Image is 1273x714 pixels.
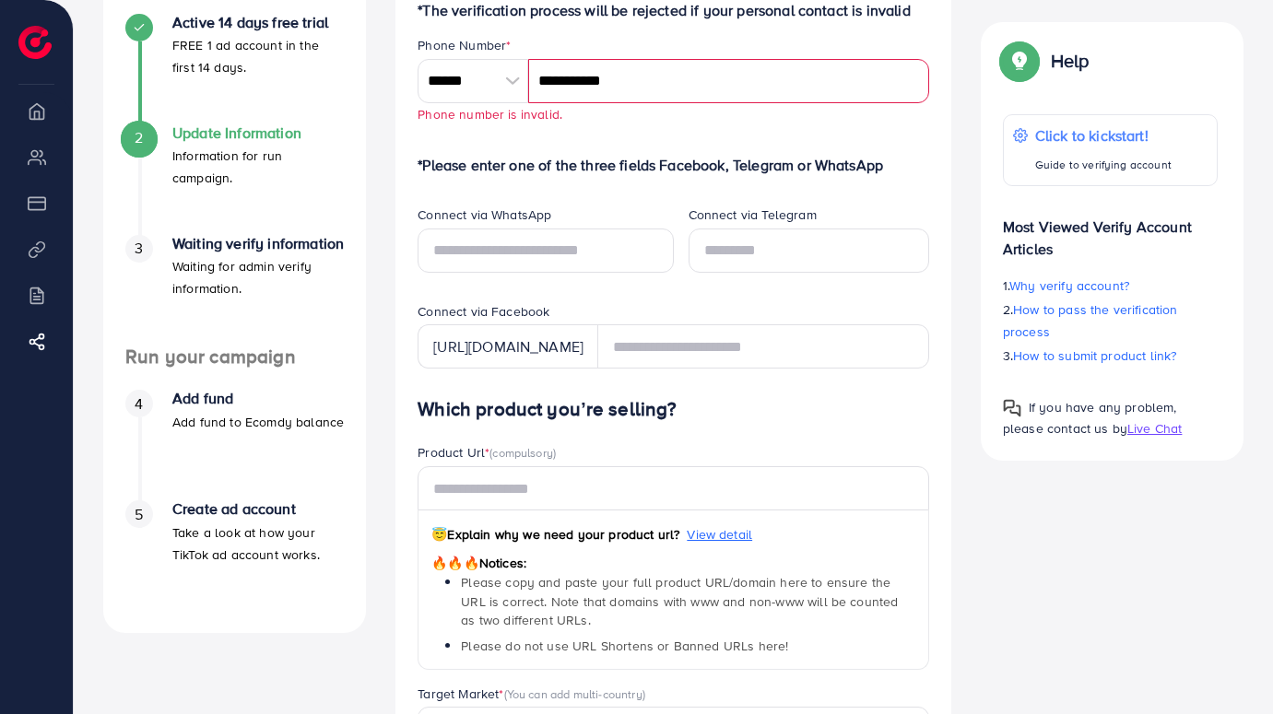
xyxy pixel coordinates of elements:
p: 3. [1003,345,1218,367]
p: 1. [1003,275,1218,297]
span: If you have any problem, please contact us by [1003,398,1177,438]
li: Add fund [103,390,366,500]
p: Information for run campaign. [172,145,344,189]
span: Please do not use URL Shortens or Banned URLs here! [461,637,788,655]
li: Create ad account [103,500,366,611]
span: How to pass the verification process [1003,300,1178,341]
p: *Please enter one of the three fields Facebook, Telegram or WhatsApp [418,154,929,176]
span: How to submit product link? [1013,346,1176,365]
span: View detail [687,525,752,544]
p: Add fund to Ecomdy balance [172,411,344,433]
li: Waiting verify information [103,235,366,345]
span: (You can add multi-country) [504,685,645,702]
label: Connect via WhatsApp [418,205,551,224]
p: FREE 1 ad account in the first 14 days. [172,34,344,78]
img: logo [18,26,52,59]
h4: Waiting verify information [172,235,344,252]
small: Phone number is invalid. [418,105,562,123]
p: Help [1051,50,1090,72]
label: Connect via Telegram [689,205,817,224]
h4: Active 14 days free trial [172,14,344,31]
li: Update Information [103,124,366,235]
h4: Add fund [172,390,344,407]
p: Waiting for admin verify information. [172,255,344,299]
img: Popup guide [1003,399,1021,417]
span: Why verify account? [1009,276,1129,295]
label: Phone Number [418,36,511,54]
p: Guide to verifying account [1035,154,1172,176]
span: 🔥🔥🔥 [431,554,478,572]
label: Connect via Facebook [418,302,549,321]
img: Popup guide [1003,44,1036,77]
span: Explain why we need your product url? [431,525,679,544]
span: 😇 [431,525,447,544]
li: Active 14 days free trial [103,14,366,124]
span: Live Chat [1127,419,1182,438]
h4: Run your campaign [103,345,366,369]
label: Product Url [418,443,556,462]
p: Most Viewed Verify Account Articles [1003,201,1218,260]
span: 3 [135,238,143,259]
iframe: Chat [1195,631,1259,700]
span: Notices: [431,554,526,572]
span: 5 [135,504,143,525]
span: 2 [135,127,143,148]
p: 2. [1003,298,1218,343]
h4: Update Information [172,124,344,142]
span: Please copy and paste your full product URL/domain here to ensure the URL is correct. Note that d... [461,573,898,629]
p: Click to kickstart! [1035,124,1172,146]
h4: Which product you’re selling? [418,398,929,421]
h4: Create ad account [172,500,344,518]
span: 4 [135,393,143,415]
p: Take a look at how your TikTok ad account works. [172,521,344,566]
div: [URL][DOMAIN_NAME] [418,324,598,369]
span: (compulsory) [489,444,556,461]
label: Target Market [418,685,645,703]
